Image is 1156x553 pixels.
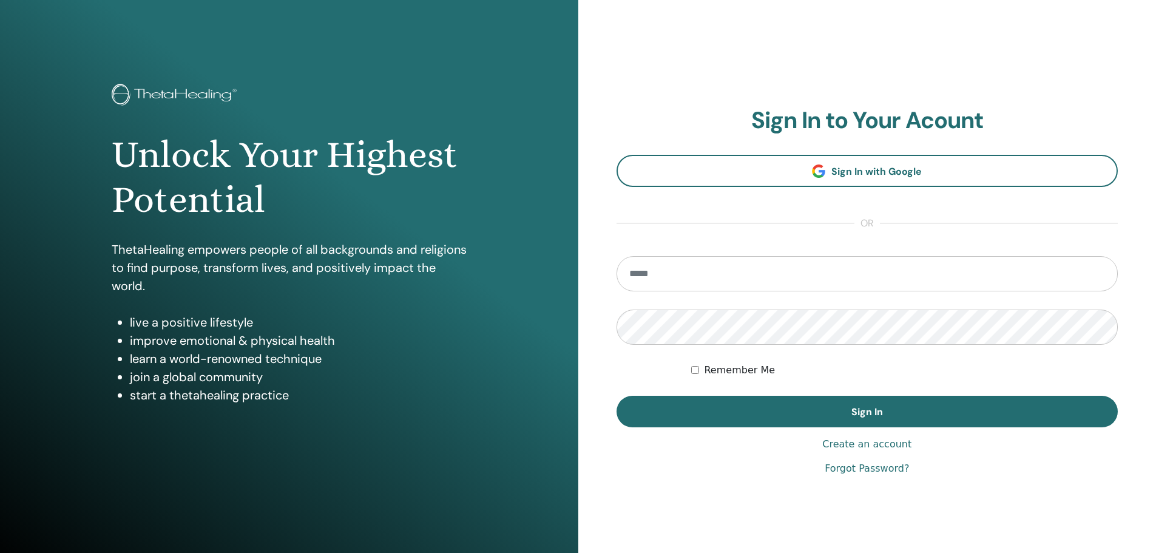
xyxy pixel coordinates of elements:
span: or [854,216,880,231]
p: ThetaHealing empowers people of all backgrounds and religions to find purpose, transform lives, a... [112,240,467,295]
h2: Sign In to Your Acount [617,107,1118,135]
li: learn a world-renowned technique [130,350,467,368]
span: Sign In with Google [831,165,922,178]
div: Keep me authenticated indefinitely or until I manually logout [691,363,1118,378]
span: Sign In [851,405,883,418]
a: Forgot Password? [825,461,909,476]
button: Sign In [617,396,1118,427]
label: Remember Me [704,363,775,378]
li: live a positive lifestyle [130,313,467,331]
li: improve emotional & physical health [130,331,467,350]
a: Sign In with Google [617,155,1118,187]
h1: Unlock Your Highest Potential [112,132,467,223]
li: start a thetahealing practice [130,386,467,404]
a: Create an account [822,437,911,452]
li: join a global community [130,368,467,386]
